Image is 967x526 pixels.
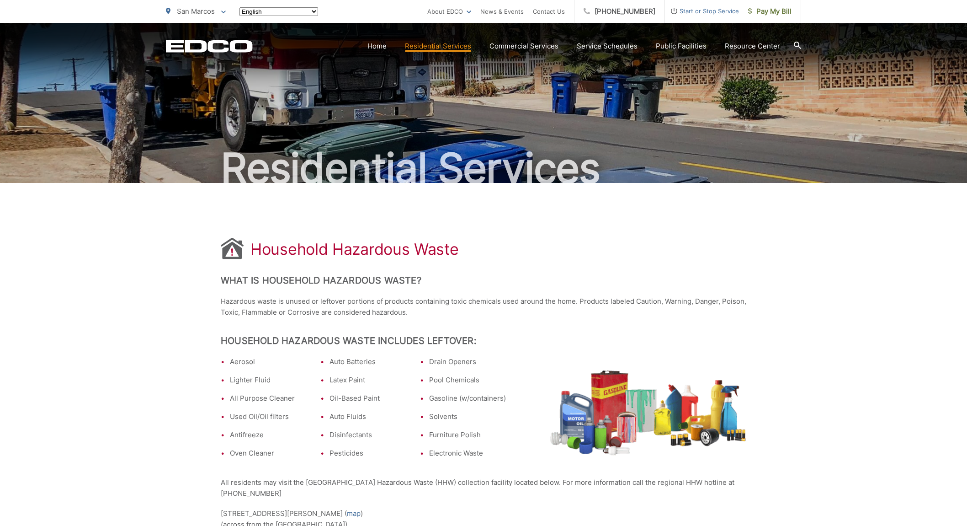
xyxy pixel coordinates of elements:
[221,296,746,318] p: Hazardous waste is unused or leftover portions of products containing toxic chemicals used around...
[329,429,406,440] li: Disinfectants
[347,508,361,519] a: map
[230,375,307,386] li: Lighter Fluid
[748,6,792,17] span: Pay My Bill
[429,411,506,422] li: Solvents
[405,41,471,52] a: Residential Services
[367,41,387,52] a: Home
[166,145,801,191] h2: Residential Services
[429,375,506,386] li: Pool Chemicals
[429,356,506,367] li: Drain Openers
[239,7,318,16] select: Select a language
[177,7,215,16] span: San Marcos
[656,41,707,52] a: Public Facilities
[166,40,253,53] a: EDCD logo. Return to the homepage.
[230,356,307,367] li: Aerosol
[429,429,506,440] li: Furniture Polish
[329,375,406,386] li: Latex Paint
[329,393,406,404] li: Oil-Based Paint
[230,393,307,404] li: All Purpose Cleaner
[250,240,459,258] h1: Household Hazardous Waste
[429,393,506,404] li: Gasoline (w/containers)
[429,448,506,459] li: Electronic Waste
[489,41,558,52] a: Commercial Services
[221,335,746,346] h2: Household Hazardous Waste Includes Leftover:
[533,6,565,17] a: Contact Us
[230,411,307,422] li: Used Oil/Oil filters
[480,6,524,17] a: News & Events
[230,448,307,459] li: Oven Cleaner
[230,429,307,440] li: Antifreeze
[550,370,746,456] img: hazardous-waste.png
[329,356,406,367] li: Auto Batteries
[329,411,406,422] li: Auto Fluids
[725,41,780,52] a: Resource Center
[221,477,746,499] p: All residents may visit the [GEOGRAPHIC_DATA] Hazardous Waste (HHW) collection facility located b...
[427,6,471,17] a: About EDCO
[221,275,746,286] h2: What is Household Hazardous Waste?
[329,448,406,459] li: Pesticides
[577,41,638,52] a: Service Schedules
